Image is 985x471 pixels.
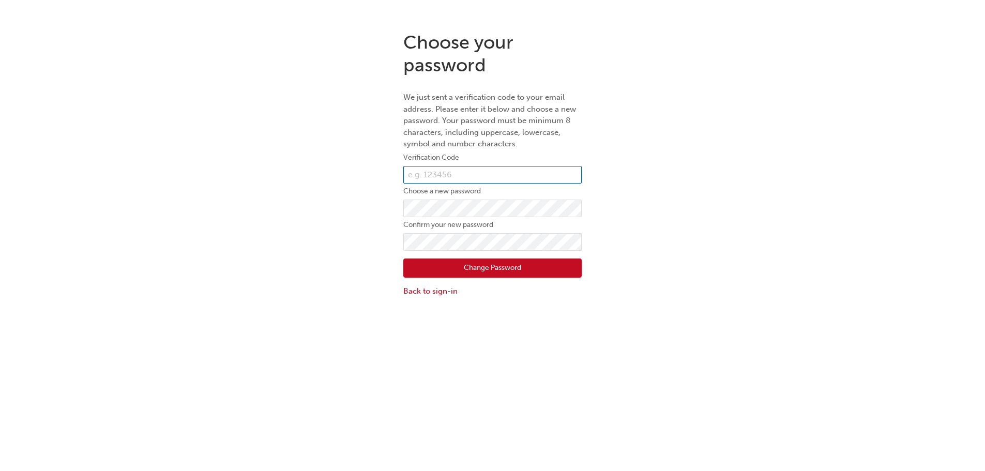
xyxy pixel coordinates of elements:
input: e.g. 123456 [403,166,582,184]
label: Confirm your new password [403,219,582,231]
label: Verification Code [403,151,582,164]
button: Change Password [403,259,582,278]
p: We just sent a verification code to your email address. Please enter it below and choose a new pa... [403,92,582,150]
a: Back to sign-in [403,285,582,297]
label: Choose a new password [403,185,582,197]
h1: Choose your password [403,31,582,76]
